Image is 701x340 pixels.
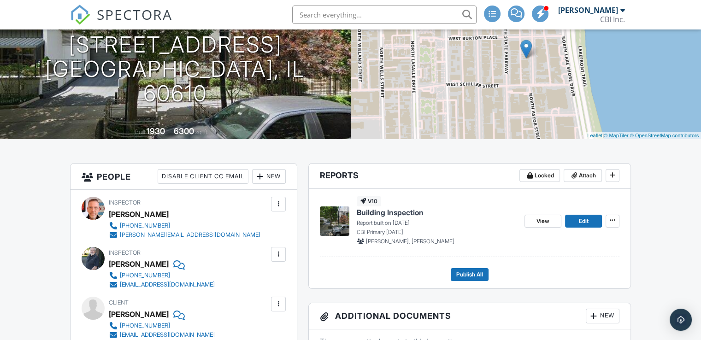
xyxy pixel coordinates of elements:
div: [PHONE_NUMBER] [120,222,170,229]
div: Open Intercom Messenger [670,309,692,331]
h3: People [71,164,297,190]
a: [PHONE_NUMBER] [109,221,260,230]
div: [PERSON_NAME] [109,307,169,321]
a: Leaflet [587,133,602,138]
div: [EMAIL_ADDRESS][DOMAIN_NAME] [120,331,215,339]
div: [PHONE_NUMBER] [120,272,170,279]
span: SPECTORA [97,5,172,24]
a: [PERSON_NAME][EMAIL_ADDRESS][DOMAIN_NAME] [109,230,260,240]
span: sq. ft. [195,129,208,135]
span: Built [135,129,145,135]
div: 6300 [174,126,194,136]
div: New [252,169,286,184]
a: SPECTORA [70,12,172,32]
a: © OpenStreetMap contributors [630,133,699,138]
input: Search everything... [292,6,477,24]
a: [PHONE_NUMBER] [109,271,215,280]
div: CBI Inc. [600,15,625,24]
span: Inspector [109,249,141,256]
img: The Best Home Inspection Software - Spectora [70,5,90,25]
div: [PERSON_NAME][EMAIL_ADDRESS][DOMAIN_NAME] [120,231,260,239]
div: Disable Client CC Email [158,169,248,184]
a: [PHONE_NUMBER] [109,321,215,330]
a: [EMAIL_ADDRESS][DOMAIN_NAME] [109,330,215,340]
span: Inspector [109,199,141,206]
div: New [586,309,619,323]
span: Client [109,299,129,306]
div: | [585,132,701,140]
div: [PERSON_NAME] [558,6,618,15]
div: [EMAIL_ADDRESS][DOMAIN_NAME] [120,281,215,288]
a: [EMAIL_ADDRESS][DOMAIN_NAME] [109,280,215,289]
h1: [STREET_ADDRESS] [GEOGRAPHIC_DATA], IL 60610 [15,33,336,106]
div: 1930 [147,126,165,136]
a: © MapTiler [604,133,629,138]
div: [PERSON_NAME] [109,257,169,271]
h3: Additional Documents [309,303,630,329]
div: [PHONE_NUMBER] [120,322,170,329]
div: [PERSON_NAME] [109,207,169,221]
